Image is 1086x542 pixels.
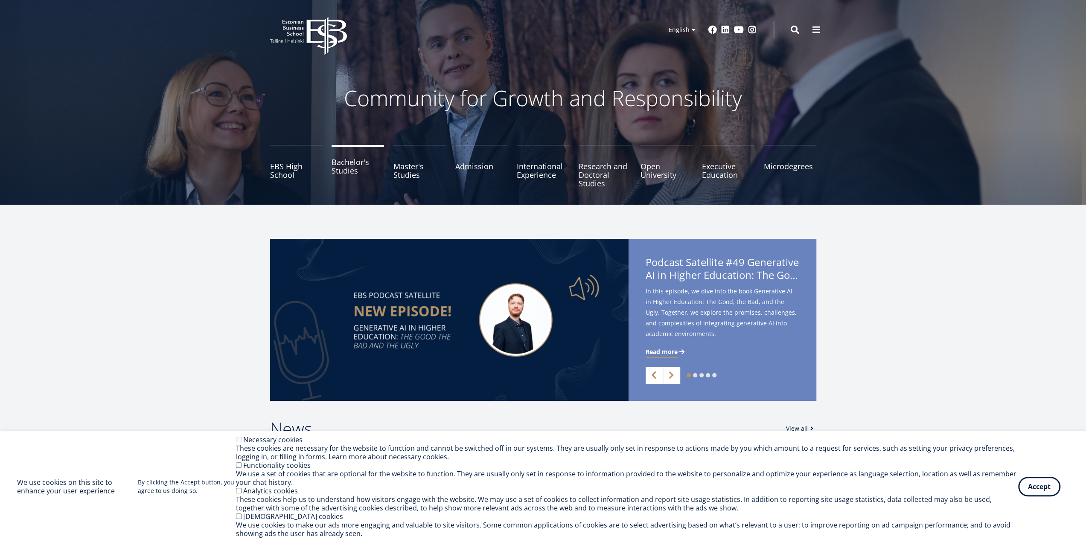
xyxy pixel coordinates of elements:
a: Executive Education [702,145,754,188]
a: Previous [646,367,663,384]
a: Facebook [708,26,717,34]
button: Accept [1018,477,1060,496]
p: Community for Growth and Responsibility [317,85,769,111]
div: We use a set of cookies that are optional for the website to function. They are usually only set ... [236,470,1018,487]
span: In this episode, we dive into the book Generative AI in Higher Education: The Good, the Bad, and ... [646,286,799,339]
a: Bachelor's Studies [332,145,384,188]
h2: News [270,418,777,439]
a: View all [786,424,816,433]
a: 2 [693,373,697,377]
p: By clicking the Accept button, you agree to us doing so. [138,478,236,495]
a: International Experience [517,145,569,188]
a: Instagram [748,26,757,34]
label: Functionality cookies [243,461,311,470]
label: Necessary cookies [243,435,303,444]
div: We use cookies to make our ads more engaging and valuable to site visitors. Some common applicati... [236,521,1018,538]
label: [DEMOGRAPHIC_DATA] cookies [243,512,343,521]
label: Analytics cookies [243,486,298,496]
a: 4 [706,373,710,377]
a: 1 [687,373,691,377]
div: These cookies are necessary for the website to function and cannot be switched off in our systems... [236,444,1018,461]
a: Master's Studies [393,145,446,188]
a: Research and Doctoral Studies [579,145,631,188]
div: These cookies help us to understand how visitors engage with the website. We may use a set of coo... [236,495,1018,512]
a: Next [663,367,680,384]
a: Admission [455,145,508,188]
span: AI in Higher Education: The Good, the Bad, and the Ugly [646,269,799,281]
a: 5 [712,373,716,377]
a: EBS High School [270,145,323,188]
a: Open University [641,145,693,188]
h2: We use cookies on this site to enhance your user experience [17,478,138,495]
a: Read more [646,348,686,356]
a: Microdegrees [764,145,816,188]
img: Satellite #49 [270,239,629,401]
span: Podcast Satellite #49 Generative [646,256,799,284]
a: Linkedin [721,26,730,34]
a: 3 [699,373,704,377]
span: Read more [646,348,678,356]
a: Youtube [734,26,744,34]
